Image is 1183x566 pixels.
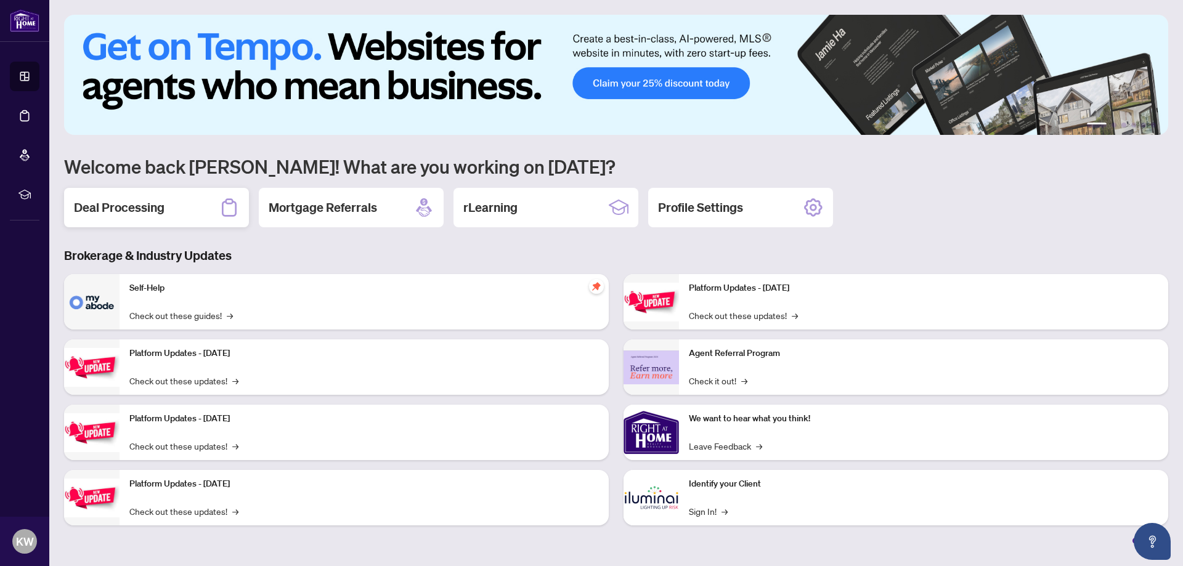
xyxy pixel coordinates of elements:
[1121,123,1126,127] button: 3
[1141,123,1146,127] button: 5
[689,347,1158,360] p: Agent Referral Program
[16,533,34,550] span: KW
[232,504,238,518] span: →
[129,477,599,491] p: Platform Updates - [DATE]
[1134,523,1171,560] button: Open asap
[741,374,747,387] span: →
[589,279,604,294] span: pushpin
[722,504,728,518] span: →
[689,374,747,387] a: Check it out!→
[1112,123,1116,127] button: 2
[232,374,238,387] span: →
[1131,123,1136,127] button: 4
[792,309,798,322] span: →
[129,412,599,426] p: Platform Updates - [DATE]
[64,348,120,387] img: Platform Updates - September 16, 2025
[10,9,39,32] img: logo
[463,199,518,216] h2: rLearning
[232,439,238,453] span: →
[227,309,233,322] span: →
[64,479,120,517] img: Platform Updates - July 8, 2025
[756,439,762,453] span: →
[689,439,762,453] a: Leave Feedback→
[64,413,120,452] img: Platform Updates - July 21, 2025
[1087,123,1107,127] button: 1
[64,15,1168,135] img: Slide 0
[689,412,1158,426] p: We want to hear what you think!
[1151,123,1156,127] button: 6
[624,283,679,321] img: Platform Updates - June 23, 2025
[129,309,233,322] a: Check out these guides!→
[129,347,599,360] p: Platform Updates - [DATE]
[269,199,377,216] h2: Mortgage Referrals
[689,309,798,322] a: Check out these updates!→
[64,247,1168,264] h3: Brokerage & Industry Updates
[689,504,728,518] a: Sign In!→
[129,504,238,518] a: Check out these updates!→
[74,199,165,216] h2: Deal Processing
[129,374,238,387] a: Check out these updates!→
[64,155,1168,178] h1: Welcome back [PERSON_NAME]! What are you working on [DATE]?
[658,199,743,216] h2: Profile Settings
[624,470,679,525] img: Identify your Client
[624,405,679,460] img: We want to hear what you think!
[64,274,120,329] img: Self-Help
[689,477,1158,491] p: Identify your Client
[689,281,1158,295] p: Platform Updates - [DATE]
[129,439,238,453] a: Check out these updates!→
[129,281,599,295] p: Self-Help
[624,350,679,384] img: Agent Referral Program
